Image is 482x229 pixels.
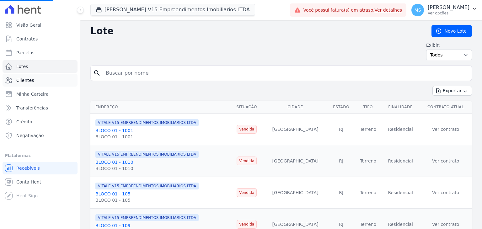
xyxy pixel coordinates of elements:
a: Visão Geral [3,19,78,31]
td: [GEOGRAPHIC_DATA] [263,145,328,177]
td: Terreno [355,145,382,177]
span: Lotes [16,63,28,70]
td: [GEOGRAPHIC_DATA] [263,177,328,209]
span: Vendida [237,188,257,197]
p: [PERSON_NAME] [428,4,469,11]
span: Visão Geral [16,22,41,28]
a: Recebíveis [3,162,78,174]
button: [PERSON_NAME] V15 Empreendimentos Imobiliarios LTDA [90,4,255,16]
td: RJ [328,145,355,177]
th: Tipo [355,101,382,114]
td: RJ [328,114,355,145]
a: Ver detalhes [375,8,402,13]
td: Residencial [382,177,419,209]
div: BLOCO 01 - 105 [95,197,199,203]
a: Ver contrato [432,158,459,163]
a: Lotes [3,60,78,73]
a: Ver contrato [432,222,459,227]
span: Vendida [237,157,257,165]
td: Terreno [355,177,382,209]
a: Negativação [3,129,78,142]
th: Estado [328,101,355,114]
a: Minha Carteira [3,88,78,100]
span: Você possui fatura(s) em atraso. [303,7,402,13]
button: MS [PERSON_NAME] Ver opções [406,1,482,19]
a: Transferências [3,102,78,114]
td: [GEOGRAPHIC_DATA] [263,114,328,145]
button: Exportar [432,86,472,96]
a: Ver contrato [432,190,459,195]
a: BLOCO 01 - 1001 [95,128,133,133]
td: Residencial [382,114,419,145]
th: Endereço [90,101,230,114]
a: Clientes [3,74,78,87]
div: BLOCO 01 - 1001 [95,134,199,140]
span: Vendida [237,125,257,134]
td: RJ [328,177,355,209]
div: Plataformas [5,152,75,159]
a: Crédito [3,115,78,128]
span: Recebíveis [16,165,40,171]
a: Conta Hent [3,176,78,188]
span: MS [415,8,421,12]
td: Terreno [355,114,382,145]
a: Contratos [3,33,78,45]
span: Minha Carteira [16,91,49,97]
div: BLOCO 01 - 1010 [95,165,199,172]
h2: Lote [90,25,421,37]
th: Cidade [263,101,328,114]
a: Novo Lote [431,25,472,37]
a: BLOCO 01 - 109 [95,223,131,228]
a: Parcelas [3,46,78,59]
i: search [93,69,101,77]
a: BLOCO 01 - 105 [95,191,131,196]
input: Buscar por nome [102,67,469,79]
span: VITALE V15 EMPREENDIMENTOS IMOBILIARIOS LTDA [95,151,199,158]
th: Finalidade [382,101,419,114]
a: Ver contrato [432,127,459,132]
span: Negativação [16,132,44,139]
span: Contratos [16,36,38,42]
span: VITALE V15 EMPREENDIMENTOS IMOBILIARIOS LTDA [95,183,199,189]
a: BLOCO 01 - 1010 [95,160,133,165]
span: Transferências [16,105,48,111]
span: VITALE V15 EMPREENDIMENTOS IMOBILIARIOS LTDA [95,119,199,126]
span: Conta Hent [16,179,41,185]
label: Exibir: [426,42,472,48]
th: Contrato Atual [419,101,472,114]
p: Ver opções [428,11,469,16]
th: Situação [230,101,263,114]
span: VITALE V15 EMPREENDIMENTOS IMOBILIARIOS LTDA [95,214,199,221]
span: Vendida [237,220,257,229]
span: Parcelas [16,50,35,56]
span: Clientes [16,77,34,83]
td: Residencial [382,145,419,177]
span: Crédito [16,119,32,125]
